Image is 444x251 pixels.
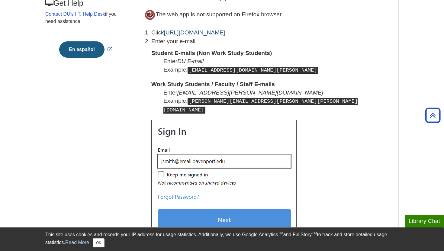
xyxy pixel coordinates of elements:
[59,41,104,58] button: En español
[405,215,444,227] button: Library Chat
[45,231,399,247] div: This site uses cookies and records your IP address for usage statistics. Additionally, we use Goo...
[278,231,283,235] sup: TM
[151,49,395,57] dt: Student E-mails (Non Work Study Students)
[58,47,114,52] a: Link opens in new window
[151,28,395,37] li: Click
[163,57,395,74] dd: Enter Example:
[164,29,225,36] a: [URL][DOMAIN_NAME]
[177,89,323,96] i: [EMAIL_ADDRESS][PERSON_NAME][DOMAIN_NAME]
[45,11,105,17] a: Contact DU's I.T. Help Desk
[151,37,395,46] p: Enter your e-mail
[188,67,318,74] kbd: [EMAIL_ADDRESS][DOMAIN_NAME][PERSON_NAME]
[312,231,317,235] sup: TM
[163,88,395,114] dd: Enter Example:
[65,240,89,245] a: Read More
[151,80,395,88] dt: Work Study Students / Faculty / Staff E-mails
[93,238,105,247] button: Close
[45,11,126,25] p: if you need assistance.
[151,120,297,238] img: Minitab sign in prompt, 'jsmith@email.davenport.edu' is filled out as the e-mail.
[139,4,395,25] p: The web app is not supported on Firefox browser.
[163,98,358,114] kbd: [PERSON_NAME][EMAIL_ADDRESS][PERSON_NAME][PERSON_NAME][DOMAIN_NAME]
[177,58,204,64] i: DU E-mail
[423,111,442,119] a: Back to Top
